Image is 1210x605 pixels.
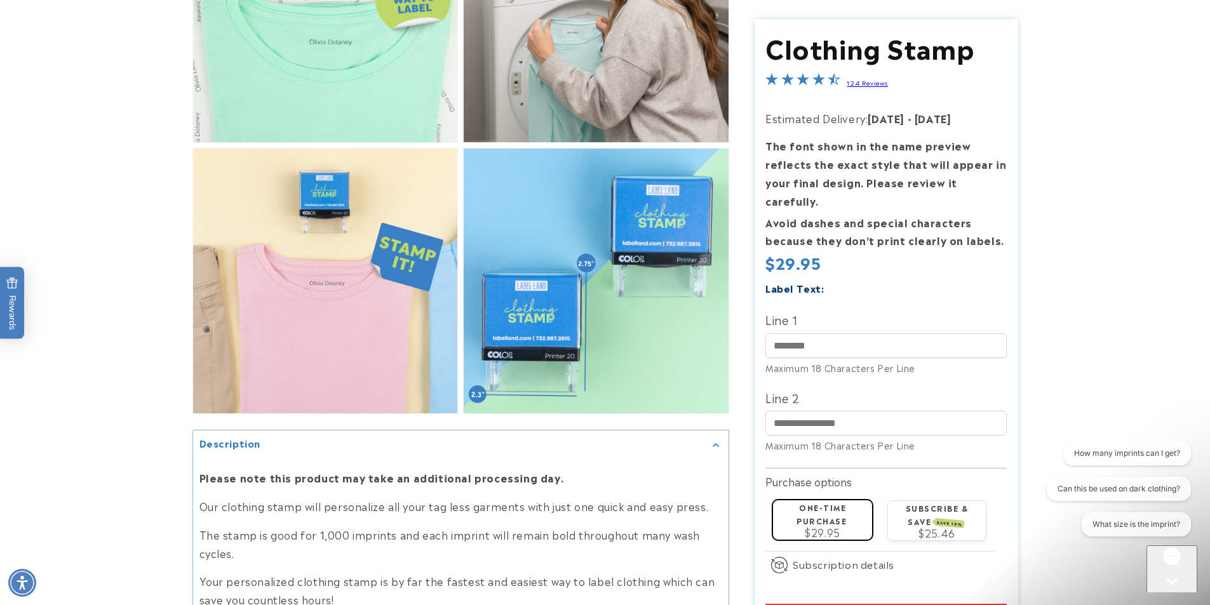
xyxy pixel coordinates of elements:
[1146,545,1197,592] iframe: Gorgias live chat messenger
[765,439,1007,452] div: Maximum 18 Characters Per Line
[868,110,904,125] strong: [DATE]
[199,470,564,485] strong: Please note this product may take an additional processing day.
[765,138,1006,208] strong: The font shown in the name preview reflects the exact style that will appear in your final design...
[193,430,729,459] summary: Description
[199,526,722,562] p: The stamp is good for 1,000 imprints and each imprint will remain bold throughout many wash cycles.
[6,277,18,329] span: Rewards
[906,502,969,527] label: Subscribe & save
[797,502,847,526] label: One-time purchase
[199,497,722,515] p: Our clothing stamp will personalize all your tag less garments with just one quick and easy press.
[765,387,1007,407] label: Line 2
[805,524,840,540] span: $29.95
[765,281,824,295] label: Label Text:
[765,109,1007,127] p: Estimated Delivery:
[847,78,888,87] a: 124 Reviews - open in a new tab
[908,110,912,125] strong: -
[765,309,1007,329] label: Line 1
[8,569,36,597] div: Accessibility Menu
[918,525,955,540] span: $25.46
[1036,441,1197,548] iframe: Gorgias live chat conversation starters
[765,30,1007,63] h1: Clothing Stamp
[765,251,821,274] span: $29.95
[915,110,951,125] strong: [DATE]
[793,557,894,572] span: Subscription details
[765,214,1004,248] strong: Avoid dashes and special characters because they don’t print clearly on labels.
[765,74,840,90] span: 4.4-star overall rating
[765,361,1007,374] div: Maximum 18 Characters Per Line
[765,474,852,489] label: Purchase options
[935,518,965,528] span: SAVE 15%
[199,437,261,449] h2: Description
